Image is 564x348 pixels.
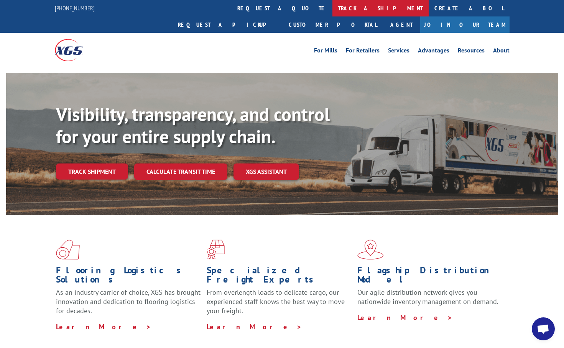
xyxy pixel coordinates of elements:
[134,163,227,180] a: Calculate transit time
[493,47,510,56] a: About
[420,16,510,33] a: Join Our Team
[458,47,485,56] a: Resources
[56,102,330,148] b: Visibility, transparency, and control for your entire supply chain.
[55,4,95,12] a: [PHONE_NUMBER]
[207,322,302,331] a: Learn More >
[56,240,80,260] img: xgs-icon-total-supply-chain-intelligence-red
[532,317,555,340] div: Open chat
[388,47,409,56] a: Services
[357,240,384,260] img: xgs-icon-flagship-distribution-model-red
[56,288,201,315] span: As an industry carrier of choice, XGS has brought innovation and dedication to flooring logistics...
[346,47,380,56] a: For Retailers
[357,266,502,288] h1: Flagship Distribution Model
[283,16,383,33] a: Customer Portal
[172,16,283,33] a: Request a pickup
[56,163,128,180] a: Track shipment
[207,240,225,260] img: xgs-icon-focused-on-flooring-red
[56,266,201,288] h1: Flooring Logistics Solutions
[56,322,151,331] a: Learn More >
[383,16,420,33] a: Agent
[207,288,352,322] p: From overlength loads to delicate cargo, our experienced staff knows the best way to move your fr...
[233,163,299,180] a: XGS ASSISTANT
[357,313,453,322] a: Learn More >
[418,47,449,56] a: Advantages
[314,47,337,56] a: For Mills
[357,288,498,306] span: Our agile distribution network gives you nationwide inventory management on demand.
[207,266,352,288] h1: Specialized Freight Experts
